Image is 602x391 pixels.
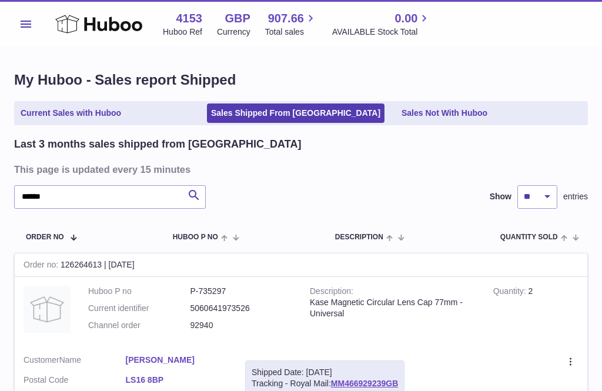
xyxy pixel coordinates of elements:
[394,11,417,26] span: 0.00
[268,11,304,26] span: 907.66
[217,26,250,38] div: Currency
[88,303,190,314] dt: Current identifier
[126,355,228,366] a: [PERSON_NAME]
[484,277,587,346] td: 2
[15,253,587,277] div: 126264613 | [DATE]
[26,233,64,241] span: Order No
[310,297,476,319] div: Kase Magnetic Circular Lens Cap 77mm - Universal
[24,260,61,272] strong: Order no
[190,286,293,297] dd: P-735297
[563,191,588,202] span: entries
[397,103,491,123] a: Sales Not With Huboo
[173,233,218,241] span: Huboo P no
[332,11,432,38] a: 0.00 AVAILABLE Stock Total
[24,355,126,369] dt: Name
[265,11,317,38] a: 907.66 Total sales
[207,103,384,123] a: Sales Shipped From [GEOGRAPHIC_DATA]
[24,286,71,333] img: no-photo-large.jpg
[500,233,558,241] span: Quantity Sold
[88,286,190,297] dt: Huboo P no
[493,286,529,299] strong: Quantity
[14,137,301,151] h2: Last 3 months sales shipped from [GEOGRAPHIC_DATA]
[163,26,202,38] div: Huboo Ref
[310,286,353,299] strong: Description
[126,375,228,386] a: LS16 8BP
[190,303,293,314] dd: 5060641973526
[335,233,383,241] span: Description
[490,191,511,202] label: Show
[24,375,126,389] dt: Postal Code
[332,26,432,38] span: AVAILABLE Stock Total
[88,320,190,331] dt: Channel order
[225,11,250,26] strong: GBP
[24,355,59,365] span: Customer
[252,367,398,378] div: Shipped Date: [DATE]
[14,163,585,176] h3: This page is updated every 15 minutes
[176,11,202,26] strong: 4153
[190,320,293,331] dd: 92940
[331,379,398,388] a: MM466929239GB
[16,103,125,123] a: Current Sales with Huboo
[14,71,588,89] h1: My Huboo - Sales report Shipped
[265,26,317,38] span: Total sales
